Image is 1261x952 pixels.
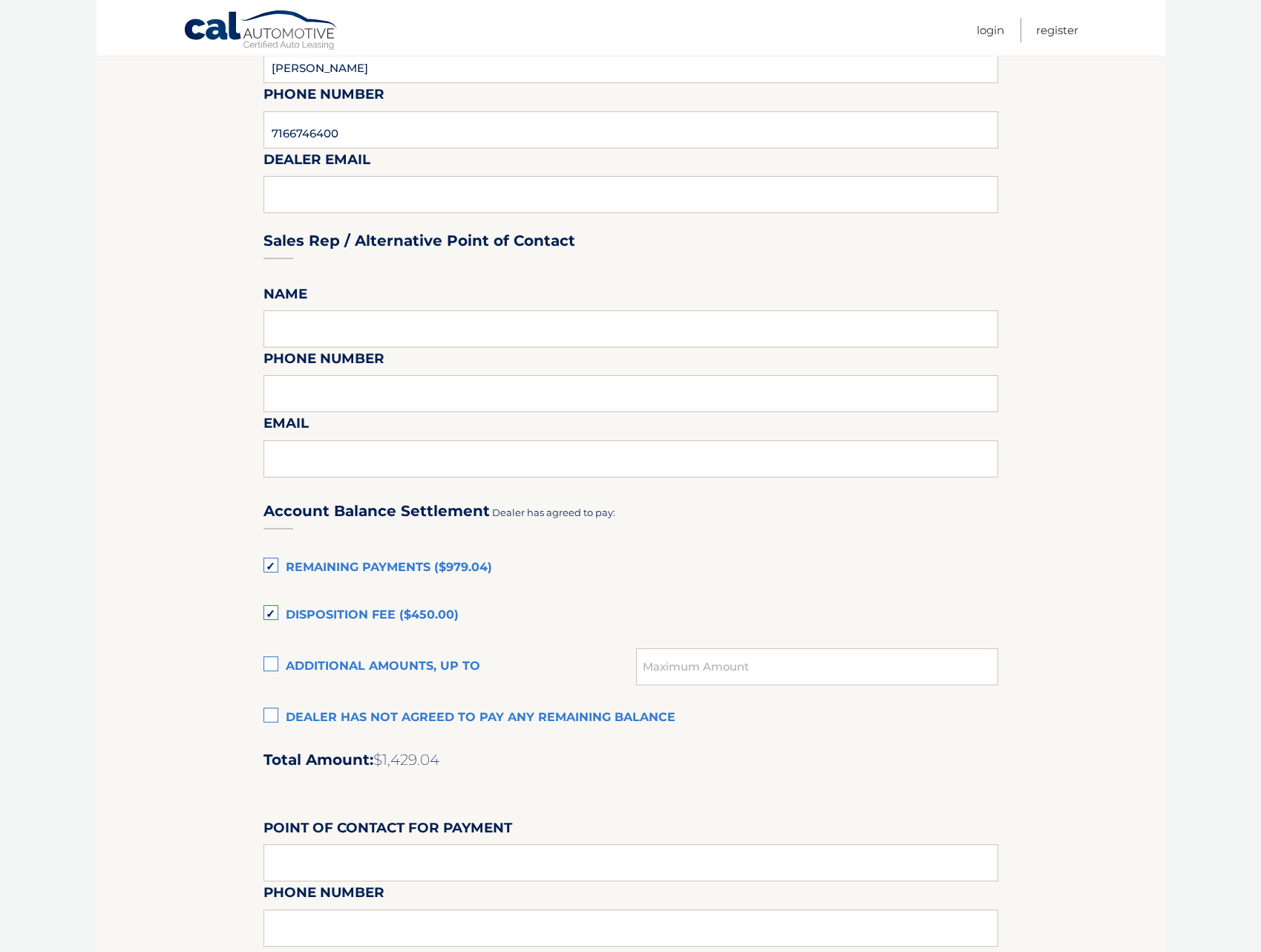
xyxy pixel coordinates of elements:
[183,10,339,53] a: Cal Automotive
[373,751,439,769] span: $1,429.04
[263,83,384,111] label: Phone Number
[636,648,998,685] input: Maximum Amount
[1036,18,1078,42] a: Register
[263,817,512,844] label: Point of Contact for Payment
[263,751,998,769] h2: Total Amount:
[263,232,575,250] h3: Sales Rep / Alternative Point of Contact
[977,18,1004,42] a: Login
[263,149,370,176] label: Dealer Email
[263,412,309,440] label: Email
[263,652,637,682] label: Additional amounts, up to
[263,502,490,521] h3: Account Balance Settlement
[263,601,998,630] label: Disposition Fee ($450.00)
[263,283,307,310] label: Name
[492,506,615,518] span: Dealer has agreed to pay:
[263,553,998,583] label: Remaining Payments ($979.04)
[263,348,384,375] label: Phone Number
[263,703,998,733] label: Dealer has not agreed to pay any remaining balance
